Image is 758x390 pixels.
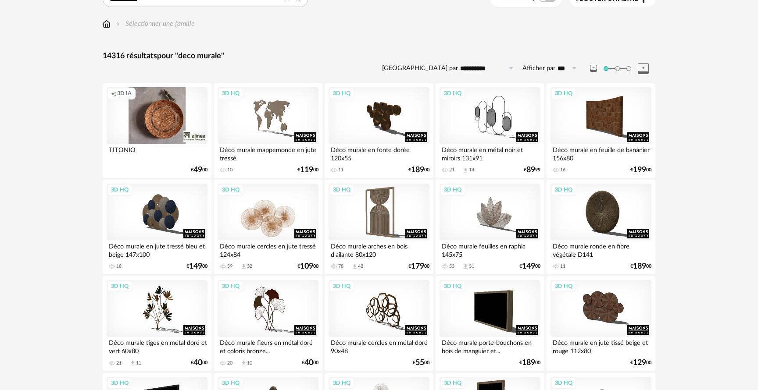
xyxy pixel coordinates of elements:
[560,167,565,173] div: 16
[329,144,429,162] div: Déco murale en fonte dorée 120x55
[436,180,544,274] a: 3D HQ Déco murale feuilles en raphia 145x75 53 Download icon 31 €14900
[107,377,132,389] div: 3D HQ
[214,83,322,178] a: 3D HQ Déco murale mappemonde en jute tressé 10 €11900
[302,360,318,366] div: € 00
[413,360,429,366] div: € 00
[247,263,252,269] div: 32
[408,167,429,173] div: € 00
[551,144,651,162] div: Déco murale en feuille de bananier 156x80
[338,263,343,269] div: 78
[440,144,540,162] div: Déco murale en métal noir et miroirs 131x91
[117,90,132,97] span: 3D IA
[218,280,243,292] div: 3D HQ
[103,51,655,61] div: 14316 résultats
[462,263,469,270] span: Download icon
[107,280,132,292] div: 3D HQ
[551,184,576,195] div: 3D HQ
[116,263,122,269] div: 18
[107,337,207,355] div: Déco murale tiges en métal doré et vert 60x80
[630,167,651,173] div: € 00
[547,180,655,274] a: 3D HQ Déco murale ronde en fibre végétale D141 11 €18900
[462,167,469,174] span: Download icon
[329,280,354,292] div: 3D HQ
[325,276,433,371] a: 3D HQ Déco murale cercles en métal doré 90x48 €5500
[382,64,458,73] label: [GEOGRAPHIC_DATA] par
[304,360,313,366] span: 40
[522,263,535,269] span: 149
[415,360,424,366] span: 55
[449,167,454,173] div: 21
[191,360,207,366] div: € 00
[436,83,544,178] a: 3D HQ Déco murale en métal noir et miroirs 131x91 21 Download icon 14 €8999
[111,90,116,97] span: Creation icon
[329,184,354,195] div: 3D HQ
[551,241,651,258] div: Déco murale ronde en fibre végétale D141
[408,263,429,269] div: € 00
[214,276,322,371] a: 3D HQ Déco murale fleurs en métal doré et coloris bronze... 20 Download icon 10 €4000
[114,19,195,29] div: Sélectionner une famille
[247,360,252,366] div: 10
[240,360,247,366] span: Download icon
[440,241,540,258] div: Déco murale feuilles en raphia 145x75
[440,337,540,355] div: Déco murale porte-bouchons en bois de manguier et...
[218,184,243,195] div: 3D HQ
[329,377,354,389] div: 3D HQ
[300,263,313,269] span: 109
[227,263,232,269] div: 59
[526,167,535,173] span: 89
[469,263,474,269] div: 31
[633,263,646,269] span: 189
[633,167,646,173] span: 199
[107,144,207,162] div: TITONIO
[300,167,313,173] span: 119
[329,88,354,99] div: 3D HQ
[449,263,454,269] div: 53
[519,263,540,269] div: € 00
[193,167,202,173] span: 49
[440,184,465,195] div: 3D HQ
[329,337,429,355] div: Déco murale cercles en métal doré 90x48
[218,144,318,162] div: Déco murale mappemonde en jute tressé
[129,360,136,366] span: Download icon
[186,263,207,269] div: € 00
[191,167,207,173] div: € 00
[469,167,474,173] div: 14
[560,263,565,269] div: 11
[329,241,429,258] div: Déco murale arches en bois d'ailante 80x120
[189,263,202,269] span: 149
[116,360,122,366] div: 21
[297,167,318,173] div: € 00
[551,377,576,389] div: 3D HQ
[214,180,322,274] a: 3D HQ Déco murale cercles en jute tressé 124x84 59 Download icon 32 €10900
[522,64,555,73] label: Afficher par
[325,83,433,178] a: 3D HQ Déco murale en fonte dorée 120x55 11 €18900
[218,241,318,258] div: Déco murale cercles en jute tressé 124x84
[227,167,232,173] div: 10
[551,280,576,292] div: 3D HQ
[630,360,651,366] div: € 00
[103,83,211,178] a: Creation icon 3D IA TITONIO €4900
[338,167,343,173] div: 11
[218,337,318,355] div: Déco murale fleurs en métal doré et coloris bronze...
[551,88,576,99] div: 3D HQ
[440,377,465,389] div: 3D HQ
[325,180,433,274] a: 3D HQ Déco murale arches en bois d'ailante 80x120 78 Download icon 42 €17900
[358,263,363,269] div: 42
[218,377,243,389] div: 3D HQ
[436,276,544,371] a: 3D HQ Déco murale porte-bouchons en bois de manguier et... €18900
[193,360,202,366] span: 40
[519,360,540,366] div: € 00
[522,360,535,366] span: 189
[114,19,122,29] img: svg+xml;base64,PHN2ZyB3aWR0aD0iMTYiIGhlaWdodD0iMTYiIHZpZXdCb3g9IjAgMCAxNiAxNiIgZmlsbD0ibm9uZSIgeG...
[218,88,243,99] div: 3D HQ
[630,263,651,269] div: € 00
[351,263,358,270] span: Download icon
[157,52,224,60] span: pour "deco murale"
[547,83,655,178] a: 3D HQ Déco murale en feuille de bananier 156x80 16 €19900
[240,263,247,270] span: Download icon
[633,360,646,366] span: 129
[136,360,141,366] div: 11
[227,360,232,366] div: 20
[411,167,424,173] span: 189
[524,167,540,173] div: € 99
